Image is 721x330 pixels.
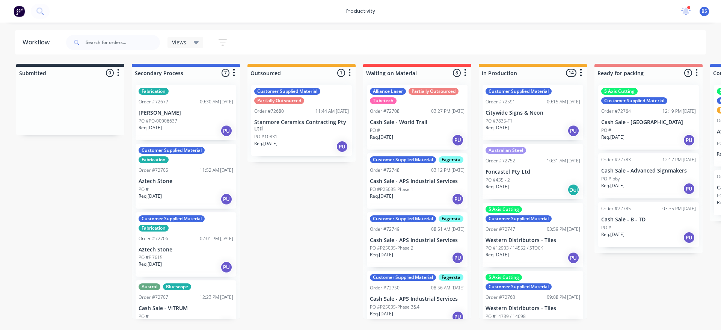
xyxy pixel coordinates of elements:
div: Partially Outsourced [254,97,304,104]
div: Customer Supplied MaterialPartially OutsourcedOrder #7268011:44 AM [DATE]Stanmore Ceramics Contra... [251,85,352,156]
div: Fagersta [439,215,463,222]
div: Customer Supplied Material [254,88,320,95]
div: PU [452,134,464,146]
p: PO #10831 [254,133,278,140]
p: Cash Sale - World Trail [370,119,465,126]
div: Customer Supplied MaterialFagerstaOrder #7274908:51 AM [DATE]Cash Sale - APS Industrial ServicesP... [367,212,468,268]
p: Req. [DATE] [601,231,624,238]
p: Req. [DATE] [139,193,162,200]
div: 03:35 PM [DATE] [662,205,696,212]
div: 5 Axis Cutting [486,206,522,213]
div: Order #72705 [139,167,168,174]
span: Views [172,38,186,46]
p: Req. [DATE] [370,310,393,317]
div: Order #72752 [486,157,515,164]
div: 03:27 PM [DATE] [431,108,465,115]
div: 5 Axis Cutting [601,88,638,95]
p: [PERSON_NAME] [139,110,233,116]
div: 12:19 PM [DATE] [662,108,696,115]
div: Fabrication [139,225,169,232]
p: Cash Sale - APS Industrial Services [370,178,465,185]
p: PO #435 - 2 [486,177,510,183]
p: Cash Sale - APS Industrial Services [370,296,465,302]
p: PO # [370,127,380,134]
div: Order #7278312:17 PM [DATE]Cash Sale - Advanced SignmakersPO #IbbyReq.[DATE]PU [598,153,699,198]
div: Customer Supplied Material [139,147,205,154]
p: Req. [DATE] [601,134,624,141]
p: Cash Sale - APS Industrial Services [370,237,465,244]
div: PU [683,134,695,146]
div: Fagersta [439,274,463,281]
div: Fagersta [439,156,463,163]
p: Foncastel Pty Ltd [486,169,580,175]
div: 12:23 PM [DATE] [200,294,233,301]
div: Customer Supplied MaterialFabricationOrder #7270602:01 PM [DATE]Aztech StonePO #F 7615Req.[DATE]PU [136,212,236,277]
div: Customer Supplied MaterialFagerstaOrder #7274803:12 PM [DATE]Cash Sale - APS Industrial ServicesP... [367,153,468,209]
div: 5 Axis CuttingCustomer Supplied MaterialOrder #7276412:19 PM [DATE]Cash Sale - [GEOGRAPHIC_DATA]P... [598,85,699,150]
p: Req. [DATE] [370,251,393,258]
div: PU [683,183,695,195]
img: Factory [14,6,25,17]
div: Order #72707 [139,294,168,301]
span: BS [701,8,707,15]
p: PO # [139,313,149,320]
p: Req. [DATE] [486,124,509,131]
div: PU [220,261,232,273]
div: PU [220,125,232,137]
div: PU [567,252,579,264]
p: Aztech Stone [139,247,233,253]
div: Order #72708 [370,108,400,115]
div: Fabrication [139,156,169,163]
p: Cash Sale - Advanced Signmakers [601,168,696,174]
div: Del [567,184,579,196]
div: Order #72748 [370,167,400,174]
div: PU [452,311,464,323]
input: Search for orders... [86,35,160,50]
p: PO #7835-T1 [486,118,513,124]
div: 09:08 PM [DATE] [547,294,580,301]
p: Cash Sale - [GEOGRAPHIC_DATA] [601,119,696,126]
div: 02:01 PM [DATE] [200,235,233,242]
div: Order #72747 [486,226,515,233]
div: FabricationOrder #7267709:30 AM [DATE][PERSON_NAME]PO #PO-00006637Req.[DATE]PU [136,85,236,140]
p: Cash Sale - B - TD [601,216,696,223]
div: 03:12 PM [DATE] [431,167,465,174]
div: 5 Axis CuttingCustomer Supplied MaterialOrder #7274703:59 PM [DATE]Western Distributors - TilesPO... [483,203,583,268]
div: Fabrication [139,88,169,95]
div: Order #72764 [601,108,631,115]
p: Citywide Signs & Neon [486,110,580,116]
div: Order #72785 [601,205,631,212]
div: PU [567,125,579,137]
p: Western Distributors - Tiles [486,237,580,244]
p: Req. [DATE] [601,182,624,189]
p: Req. [DATE] [139,124,162,131]
p: PO #F 7615 [139,254,163,261]
div: Customer Supplied MaterialOrder #7259109:15 AM [DATE]Citywide Signs & NeonPO #7835-T1Req.[DATE]PU [483,85,583,140]
div: Customer Supplied Material [370,215,436,222]
div: PU [336,141,348,153]
div: Order #72591 [486,98,515,105]
div: PU [452,252,464,264]
div: Order #7278503:35 PM [DATE]Cash Sale - B - TDPO #Req.[DATE]PU [598,202,699,247]
p: Req. [DATE] [486,183,509,190]
p: PO #14739 / 14698 [486,313,526,320]
div: Customer Supplied MaterialFabricationOrder #7270511:52 AM [DATE]Aztech StonePO #Req.[DATE]PU [136,144,236,209]
p: Req. [DATE] [370,134,393,141]
div: 08:56 AM [DATE] [431,285,465,291]
p: Aztech Stone [139,178,233,185]
div: Customer Supplied Material [486,283,552,290]
div: 09:15 AM [DATE] [547,98,580,105]
div: Customer Supplied MaterialFagerstaOrder #7275008:56 AM [DATE]Cash Sale - APS Industrial ServicesP... [367,271,468,326]
div: Order #72706 [139,235,168,242]
div: Customer Supplied Material [601,97,667,104]
p: PO # [139,186,149,193]
div: Partially Outsourced [409,88,459,95]
div: 09:30 AM [DATE] [200,98,233,105]
div: Tubetech [370,97,397,104]
div: Bluescope [163,283,191,290]
div: Customer Supplied Material [370,274,436,281]
div: PU [452,193,464,205]
div: Australian Steel [486,147,526,154]
p: PO # [601,224,611,231]
div: Order #72750 [370,285,400,291]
